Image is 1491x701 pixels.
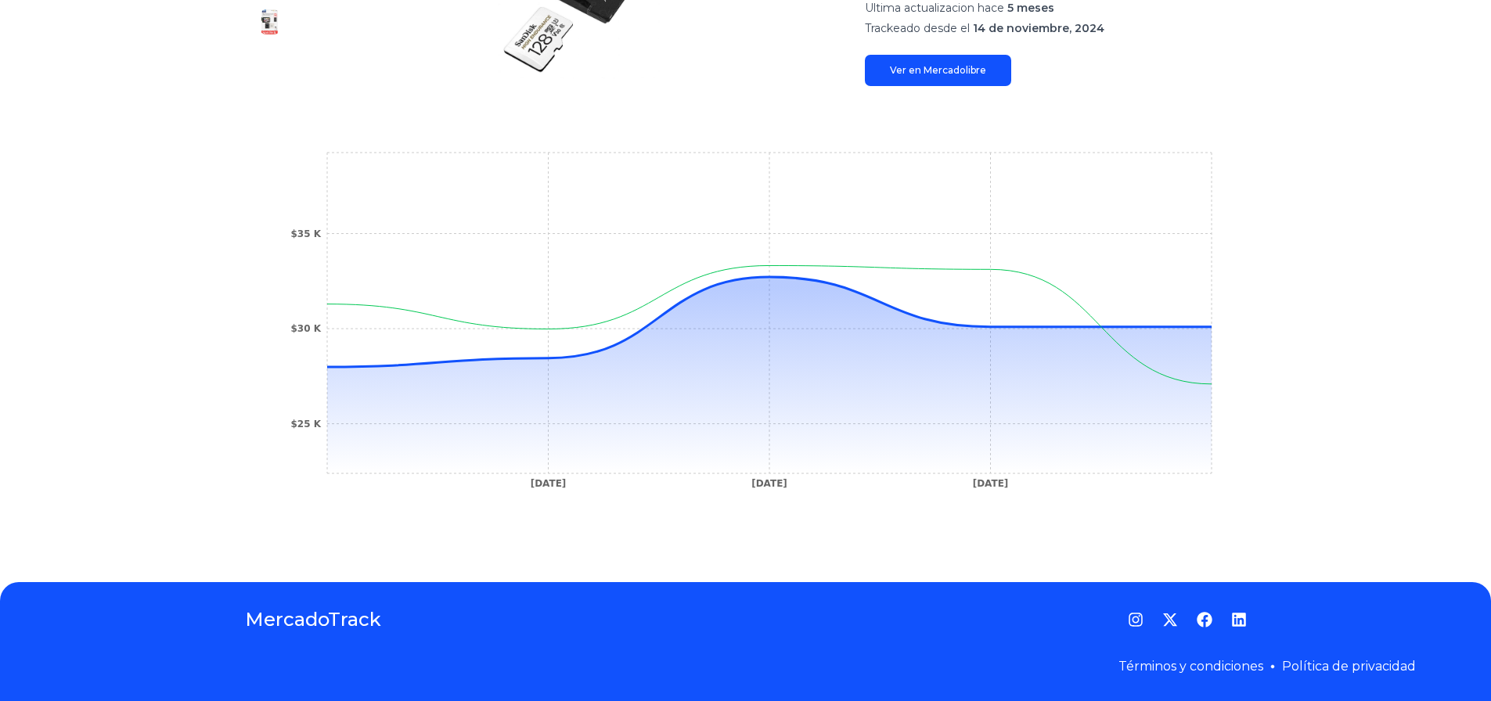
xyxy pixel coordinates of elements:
tspan: [DATE] [751,478,787,489]
span: Trackeado desde el [865,21,970,35]
a: Instagram [1128,612,1143,627]
a: Twitter [1162,612,1178,627]
a: Política de privacidad [1282,659,1416,674]
tspan: $30 K [290,323,321,334]
a: Ver en Mercadolibre [865,55,1011,86]
tspan: $25 K [290,419,321,430]
tspan: [DATE] [972,478,1008,489]
a: Facebook [1197,612,1212,627]
a: Términos y condiciones [1118,659,1263,674]
span: Ultima actualizacion hace [865,1,1004,15]
a: LinkedIn [1231,612,1247,627]
span: 5 meses [1007,1,1054,15]
a: MercadoTrack [245,607,381,632]
span: 14 de noviembre, 2024 [973,21,1104,35]
tspan: $35 K [290,228,321,239]
tspan: [DATE] [530,478,566,489]
img: Memoria Microsd Xc 128gb Sandisk High Endurance Dash Cam 4k [258,9,283,34]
